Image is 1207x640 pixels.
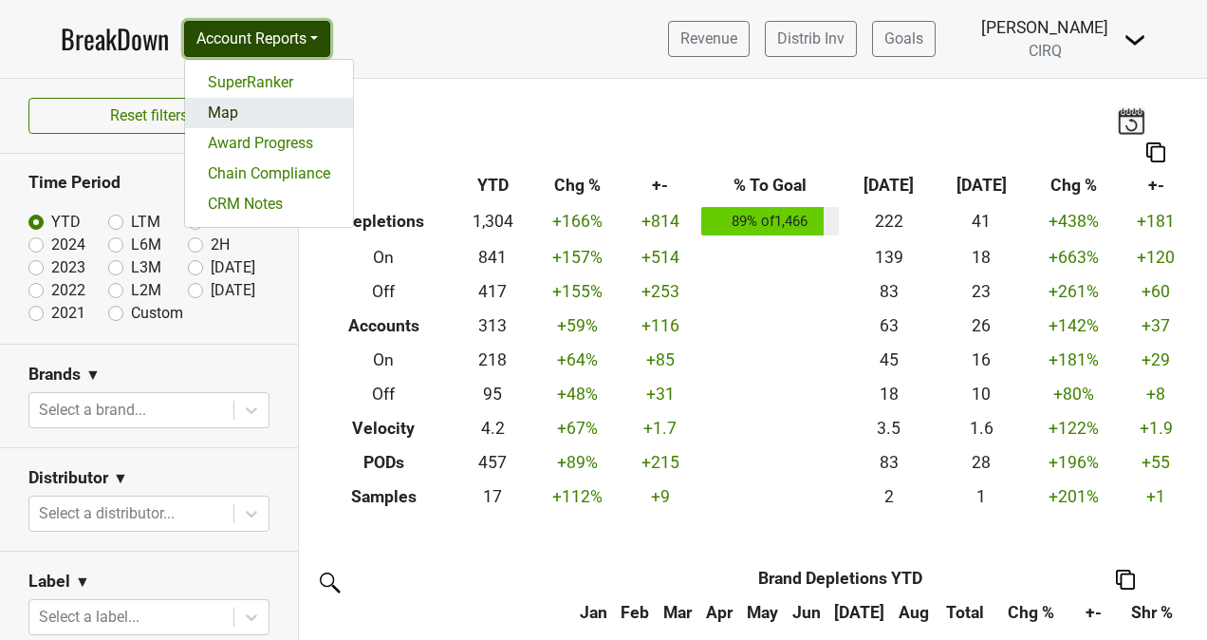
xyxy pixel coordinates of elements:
[668,21,750,57] a: Revenue
[28,98,269,134] button: Reset filters
[531,169,623,203] th: Chg %
[843,274,935,309] td: 83
[454,203,531,241] td: 1,304
[211,234,230,256] label: 2H
[1028,240,1120,274] td: +663 %
[843,240,935,274] td: 139
[51,256,85,279] label: 2023
[698,595,739,630] th: Apr: activate to sort column ascending
[75,571,90,593] span: ▼
[313,445,454,480] th: PODs
[454,411,531,445] td: 4.2
[1028,445,1120,480] td: +196 %
[184,59,354,228] div: Account Reports
[843,309,935,343] td: 63
[1028,343,1120,377] td: +181 %
[313,274,454,309] th: Off
[185,189,353,219] a: CRM Notes
[623,240,696,274] td: +514
[113,467,128,490] span: ▼
[28,173,269,193] h3: Time Period
[623,169,696,203] th: +-
[1117,107,1145,134] img: last_updated_date
[936,240,1028,274] td: 18
[995,595,1068,630] th: Chg %: activate to sort column ascending
[1028,203,1120,241] td: +438 %
[981,15,1108,40] div: [PERSON_NAME]
[1120,274,1193,309] td: +60
[454,480,531,514] td: 17
[936,595,995,630] th: Total: activate to sort column ascending
[185,67,353,98] a: SuperRanker
[454,445,531,480] td: 457
[843,377,935,411] td: 18
[313,240,454,274] th: On
[765,21,857,57] a: Distrib Inv
[936,203,1028,241] td: 41
[531,377,623,411] td: +48 %
[454,309,531,343] td: 313
[1029,42,1062,60] span: CIRQ
[1123,28,1146,51] img: Dropdown Menu
[656,595,698,630] th: Mar: activate to sort column ascending
[786,595,826,630] th: Jun: activate to sort column ascending
[531,343,623,377] td: +64 %
[313,309,454,343] th: Accounts
[1146,142,1165,162] img: Copy to clipboard
[531,480,623,514] td: +112 %
[696,169,843,203] th: % To Goal
[623,445,696,480] td: +215
[623,480,696,514] td: +9
[85,364,101,386] span: ▼
[1120,169,1193,203] th: +-
[1120,480,1193,514] td: +1
[892,595,936,630] th: Aug: activate to sort column ascending
[843,445,935,480] td: 83
[936,169,1028,203] th: [DATE]
[454,274,531,309] td: 417
[1028,480,1120,514] td: +201 %
[28,468,108,488] h3: Distributor
[623,343,696,377] td: +85
[454,169,531,203] th: YTD
[185,128,353,159] a: Award Progress
[28,572,70,592] h3: Label
[131,279,161,302] label: L2M
[936,411,1028,445] td: 1.6
[1028,169,1120,203] th: Chg %
[936,343,1028,377] td: 16
[454,377,531,411] td: 95
[51,279,85,302] label: 2022
[843,411,935,445] td: 3.5
[61,19,169,59] a: BreakDown
[1028,411,1120,445] td: +122 %
[185,98,353,128] a: Map
[313,343,454,377] th: On
[131,234,161,256] label: L6M
[573,595,614,630] th: Jan: activate to sort column ascending
[936,309,1028,343] td: 26
[531,445,623,480] td: +89 %
[454,343,531,377] td: 218
[872,21,936,57] a: Goals
[936,480,1028,514] td: 1
[28,365,81,385] h3: Brands
[614,561,1067,595] th: Brand Depletions YTD
[1120,377,1193,411] td: +8
[623,274,696,309] td: +253
[843,203,935,241] td: 222
[1028,377,1120,411] td: +80 %
[1120,445,1193,480] td: +55
[827,595,893,630] th: Jul: activate to sort column ascending
[740,595,787,630] th: May: activate to sort column ascending
[1120,203,1193,241] td: +181
[531,411,623,445] td: +67 %
[454,240,531,274] td: 841
[531,274,623,309] td: +155 %
[623,377,696,411] td: +31
[843,480,935,514] td: 2
[211,256,255,279] label: [DATE]
[51,211,81,234] label: YTD
[131,302,183,325] label: Custom
[313,480,454,514] th: Samples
